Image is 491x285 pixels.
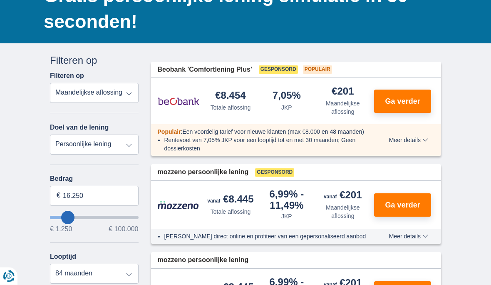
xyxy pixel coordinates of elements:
div: Totale aflossing [211,104,251,112]
label: Filteren op [50,72,84,80]
span: Ga verder [385,98,420,105]
input: wantToBorrow [50,216,139,220]
li: Rentevoet van 7,05% JKP voor een looptijd tot en met 30 maanden; Geen dossierkosten [164,136,371,153]
span: Een voordelig tarief voor nieuwe klanten (max €8.000 en 48 maanden) [182,129,364,135]
li: [PERSON_NAME] direct online en profiteer van een gepersonaliseerd aanbod [164,232,371,241]
span: mozzeno persoonlijke lening [158,168,249,177]
span: € 1.250 [50,226,72,233]
span: Gesponsord [259,66,298,74]
button: Ga verder [374,90,431,113]
span: Beobank 'Comfortlening Plus' [158,65,252,75]
button: Meer details [383,137,434,144]
span: € 100.000 [109,226,138,233]
span: Meer details [389,234,428,240]
div: Maandelijkse aflossing [318,204,367,220]
span: Meer details [389,137,428,143]
div: Filteren op [50,54,139,68]
button: Ga verder [374,194,431,217]
span: Gesponsord [255,169,294,177]
div: JKP [281,212,292,221]
div: Totale aflossing [211,208,251,216]
div: 7,05% [273,91,301,102]
div: €201 [324,190,362,202]
div: : [151,128,378,136]
div: 6,99% [262,190,311,211]
div: JKP [281,104,292,112]
span: € [57,191,60,201]
div: Maandelijkse aflossing [318,100,367,116]
span: Populair [158,129,181,135]
div: €8.454 [215,91,245,102]
div: €201 [332,87,354,98]
img: product.pl.alt Mozzeno [158,201,199,210]
span: Ga verder [385,202,420,209]
label: Looptijd [50,253,76,261]
div: €8.445 [207,195,253,206]
img: product.pl.alt Beobank [158,91,199,112]
span: mozzeno persoonlijke lening [158,256,249,265]
button: Meer details [383,233,434,240]
span: Populair [303,66,332,74]
label: Doel van de lening [50,124,109,132]
label: Bedrag [50,175,139,183]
